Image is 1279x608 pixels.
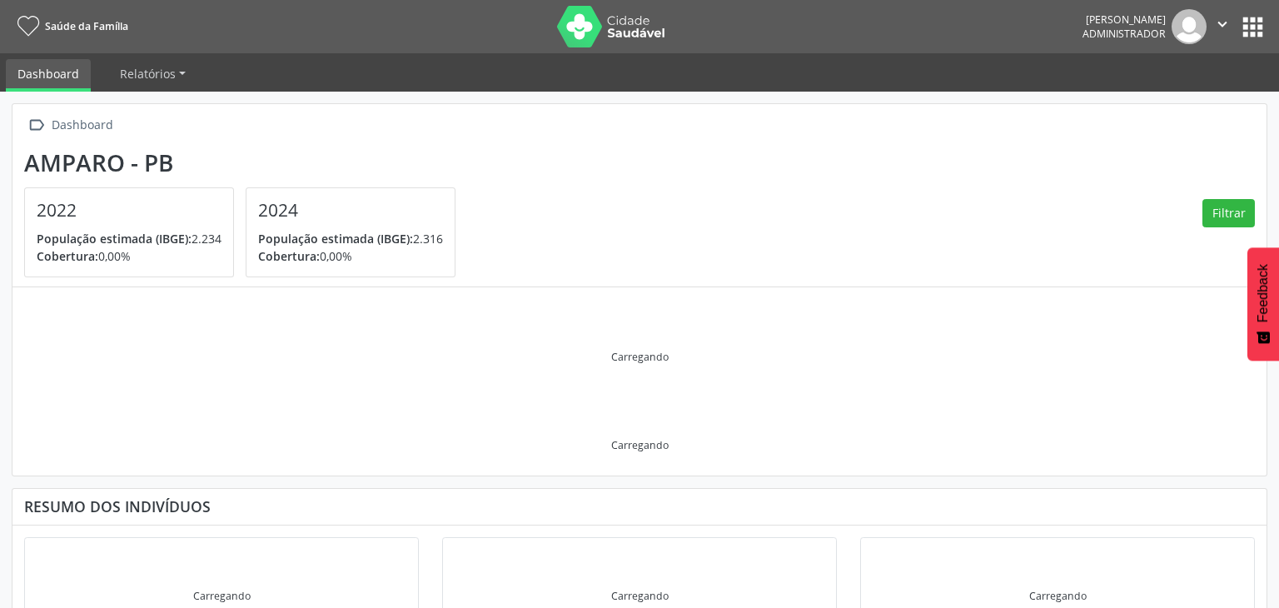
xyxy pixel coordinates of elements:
span: Feedback [1256,264,1271,322]
a: Saúde da Família [12,12,128,40]
span: Saúde da Família [45,19,128,33]
button: Filtrar [1202,199,1255,227]
button: Feedback - Mostrar pesquisa [1247,247,1279,361]
p: 2.316 [258,230,443,247]
p: 2.234 [37,230,221,247]
div: Carregando [193,589,251,603]
span: Relatórios [120,66,176,82]
button: apps [1238,12,1267,42]
span: Cobertura: [258,248,320,264]
i:  [24,113,48,137]
i:  [1213,15,1232,33]
div: Amparo - PB [24,149,467,177]
h4: 2024 [258,200,443,221]
h4: 2022 [37,200,221,221]
div: Carregando [611,589,669,603]
div: Carregando [611,438,669,452]
span: Administrador [1082,27,1166,41]
a: Dashboard [6,59,91,92]
span: População estimada (IBGE): [37,231,192,247]
div: Carregando [611,350,669,364]
div: [PERSON_NAME] [1082,12,1166,27]
div: Dashboard [48,113,116,137]
div: Carregando [1029,589,1087,603]
img: img [1172,9,1207,44]
button:  [1207,9,1238,44]
a:  Dashboard [24,113,116,137]
span: População estimada (IBGE): [258,231,413,247]
a: Relatórios [108,59,197,88]
p: 0,00% [258,247,443,265]
p: 0,00% [37,247,221,265]
div: Resumo dos indivíduos [24,497,1255,516]
span: Cobertura: [37,248,98,264]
